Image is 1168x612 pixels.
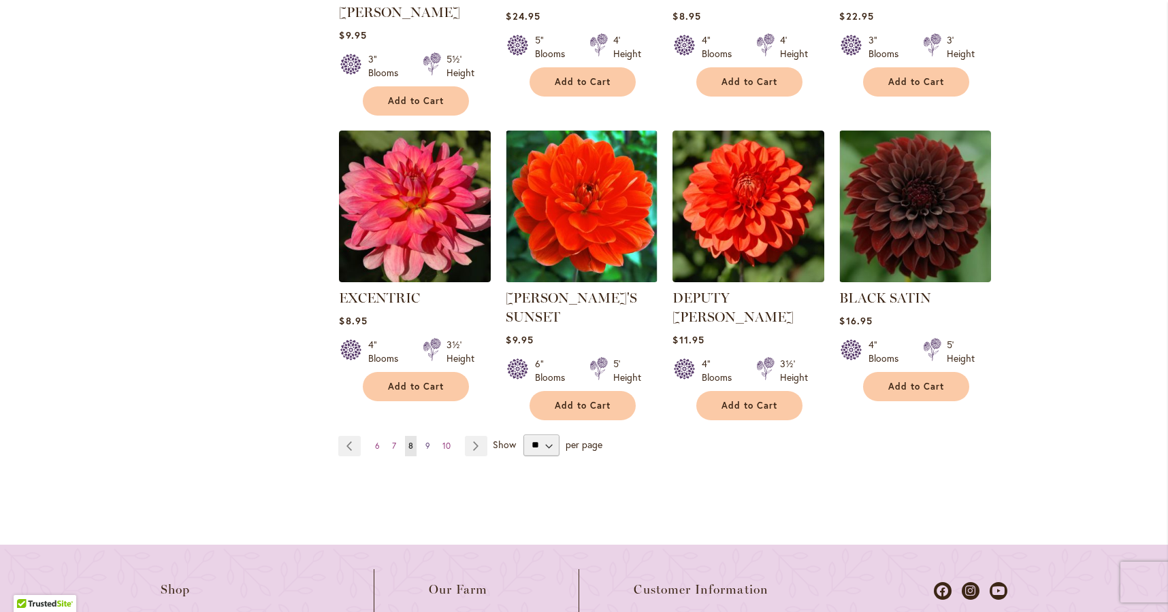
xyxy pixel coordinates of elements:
span: Add to Cart [388,381,444,392]
span: Add to Cart [888,381,944,392]
div: 4" Blooms [368,338,406,365]
div: 5' Height [947,338,975,365]
span: Add to Cart [888,76,944,88]
div: 3½' Height [780,357,808,384]
span: Our Farm [429,583,487,596]
a: BLACK SATIN [839,272,991,285]
img: PATRICIA ANN'S SUNSET [506,131,658,282]
button: Add to Cart [863,372,969,401]
button: Add to Cart [363,86,469,116]
a: 9 [422,436,434,456]
span: Add to Cart [555,76,611,88]
button: Add to Cart [363,372,469,401]
button: Add to Cart [696,391,802,420]
a: Dahlias on Facebook [934,582,952,600]
span: Add to Cart [721,400,777,411]
span: $8.95 [339,314,367,327]
a: [PERSON_NAME]'S SUNSET [506,290,637,325]
div: 4" Blooms [702,33,740,61]
button: Add to Cart [863,67,969,97]
a: Dahlias on Youtube [990,582,1007,600]
button: Add to Cart [530,391,636,420]
a: DEPUTY [PERSON_NAME] [672,290,794,325]
span: 8 [408,441,413,451]
div: 4" Blooms [702,357,740,384]
div: 5' Height [613,357,641,384]
span: Customer Information [634,583,768,596]
a: PATRICIA ANN'S SUNSET [506,272,658,285]
div: 4' Height [780,33,808,61]
a: EXCENTRIC [339,290,420,306]
span: per page [566,437,602,450]
div: 4' Height [613,33,641,61]
span: $16.95 [839,314,872,327]
a: 7 [389,436,400,456]
div: 5" Blooms [535,33,573,61]
span: Add to Cart [555,400,611,411]
a: DEPUTY BOB [672,272,824,285]
a: 10 [439,436,454,456]
iframe: Launch Accessibility Center [10,564,48,602]
div: 4" Blooms [869,338,907,365]
span: $24.95 [506,10,540,22]
a: 6 [372,436,383,456]
a: BLACK SATIN [839,290,931,306]
span: 9 [425,441,430,451]
a: Dahlias on Instagram [962,582,979,600]
span: Shop [161,583,191,596]
span: $9.95 [506,333,533,346]
span: Show [493,437,516,450]
div: 3" Blooms [368,52,406,80]
img: BLACK SATIN [839,131,991,282]
span: 10 [442,441,451,451]
span: Add to Cart [388,95,444,107]
img: DEPUTY BOB [672,131,824,282]
button: Add to Cart [530,67,636,97]
a: EXCENTRIC [339,272,491,285]
div: 5½' Height [447,52,474,80]
div: 3½' Height [447,338,474,365]
span: $11.95 [672,333,704,346]
button: Add to Cart [696,67,802,97]
img: EXCENTRIC [339,131,491,282]
span: 6 [375,441,380,451]
div: 6" Blooms [535,357,573,384]
span: $8.95 [672,10,700,22]
span: 7 [392,441,396,451]
span: $22.95 [839,10,873,22]
div: 3' Height [947,33,975,61]
span: Add to Cart [721,76,777,88]
span: $9.95 [339,29,366,41]
div: 3" Blooms [869,33,907,61]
